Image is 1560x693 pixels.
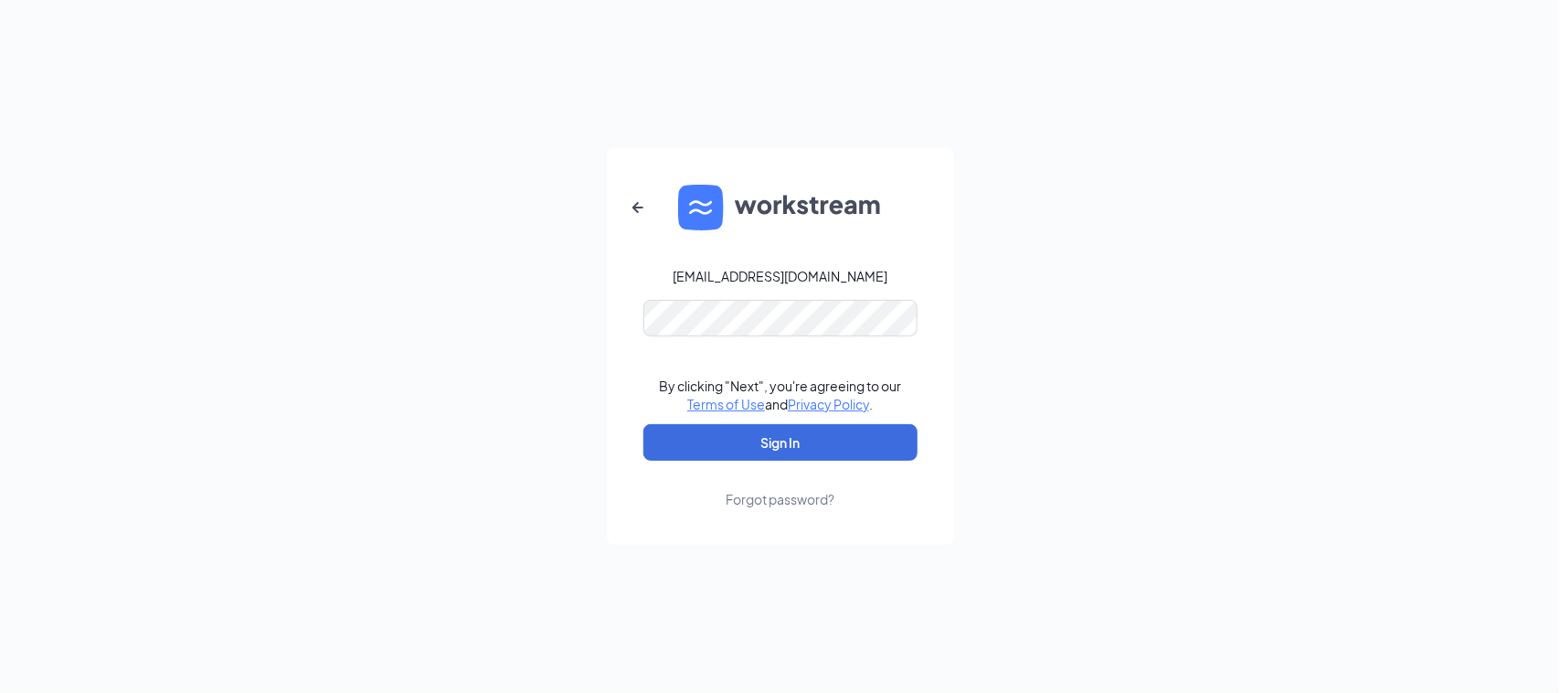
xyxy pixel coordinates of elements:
[659,377,901,413] div: By clicking "Next", you're agreeing to our and .
[627,197,649,219] svg: ArrowLeftNew
[643,424,918,461] button: Sign In
[726,461,834,508] a: Forgot password?
[788,396,869,412] a: Privacy Policy
[673,267,887,285] div: [EMAIL_ADDRESS][DOMAIN_NAME]
[678,185,883,230] img: WS logo and Workstream text
[616,186,660,229] button: ArrowLeftNew
[726,490,834,508] div: Forgot password?
[687,396,765,412] a: Terms of Use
